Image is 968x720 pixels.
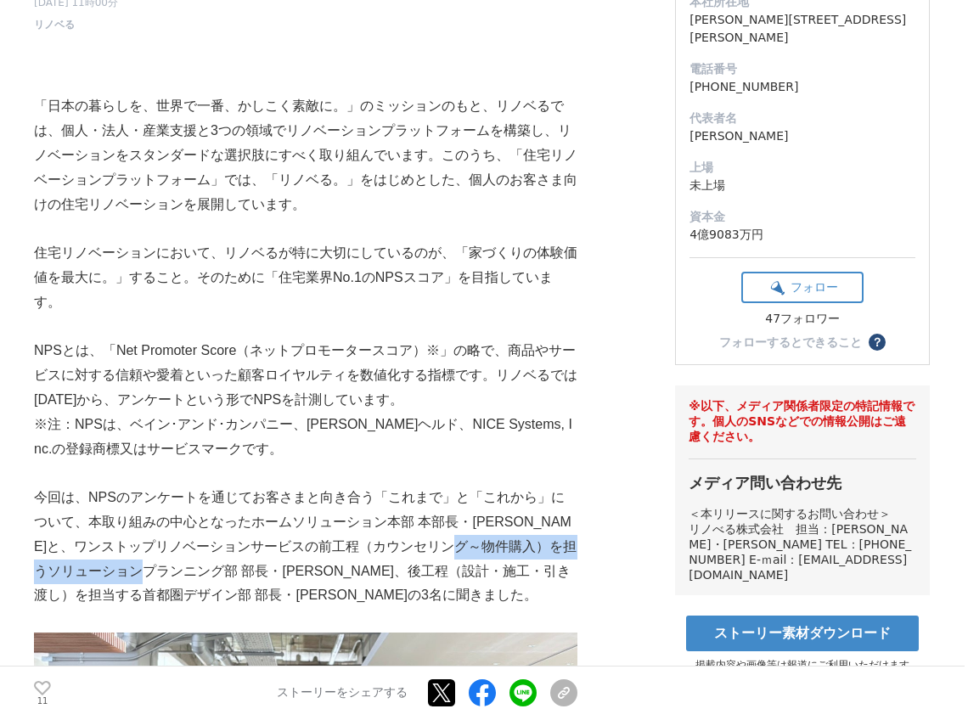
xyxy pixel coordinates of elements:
div: フォローするとできること [719,336,862,348]
dd: 4億9083万円 [689,226,915,244]
p: ストーリーをシェアする [277,686,408,701]
dt: 電話番号 [689,60,915,78]
dt: 代表者名 [689,110,915,127]
dd: [PHONE_NUMBER] [689,78,915,96]
span: ＜本リリースに関するお問い合わせ＞ [689,507,891,520]
p: 掲載内容や画像等は報道にご利用いただけます [675,658,930,672]
div: メディア問い合わせ先 [689,458,916,493]
dd: 未上場 [689,177,915,194]
dd: [PERSON_NAME][STREET_ADDRESS][PERSON_NAME] [689,11,915,47]
span: リノべる株式会社 担当：[PERSON_NAME]・[PERSON_NAME] TEL：[PHONE_NUMBER] E‐ｍail：[EMAIL_ADDRESS][DOMAIN_NAME] [689,522,911,582]
div: 47フォロワー [741,312,864,327]
button: フォロー [741,272,864,303]
p: 「日本の暮らしを、世界で一番、かしこく素敵に。」のミッションのもと、リノベるで [34,94,577,119]
p: 住宅リノベーションにおいて、リノベるが特に大切にしているのが、「家づくりの体験価値を最大に。」すること。そのために「住宅業界No.1のNPSスコア」を目指しています。 [34,241,577,314]
p: 11 [34,697,51,706]
div: ※以下、メディア関係者限定の特記情報です。個人のSNSなどでの情報公開はご遠慮ください。 [689,399,916,445]
a: リノベる [34,17,75,32]
p: ※注：NPSは、ベイン･アンド･カンパニー、[PERSON_NAME]ヘルド、NICE Systems, Inc.の登録商標又はサービスマークです。 [34,413,577,462]
button: ？ [869,334,886,351]
p: 今回は、NPSのアンケートを通じてお客さまと向き合う「これまで」と「これから」について、本取り組みの中心となったホームソリューション本部 本部長・[PERSON_NAME]と、ワンストップリノベ... [34,486,577,608]
p: NPSとは、「Net Promoter Score（ネットプロモータースコア）※」の略で、商品やサービスに対する信頼や愛着といった顧客ロイヤルティを数値化する指標です。リノベるでは[DATE]か... [34,339,577,412]
a: ストーリー素材ダウンロード [686,616,919,651]
p: は、個人・法人・産業支援と3つの領域でリノベーションプラットフォームを構築し、リノベーションをスタンダードな選択肢にすべく取り組んでいます。このうち、「住宅リノベーションプラットフォーム」では、... [34,119,577,217]
dd: [PERSON_NAME] [689,127,915,145]
span: ？ [871,336,883,348]
dt: 資本金 [689,208,915,226]
dt: 上場 [689,159,915,177]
